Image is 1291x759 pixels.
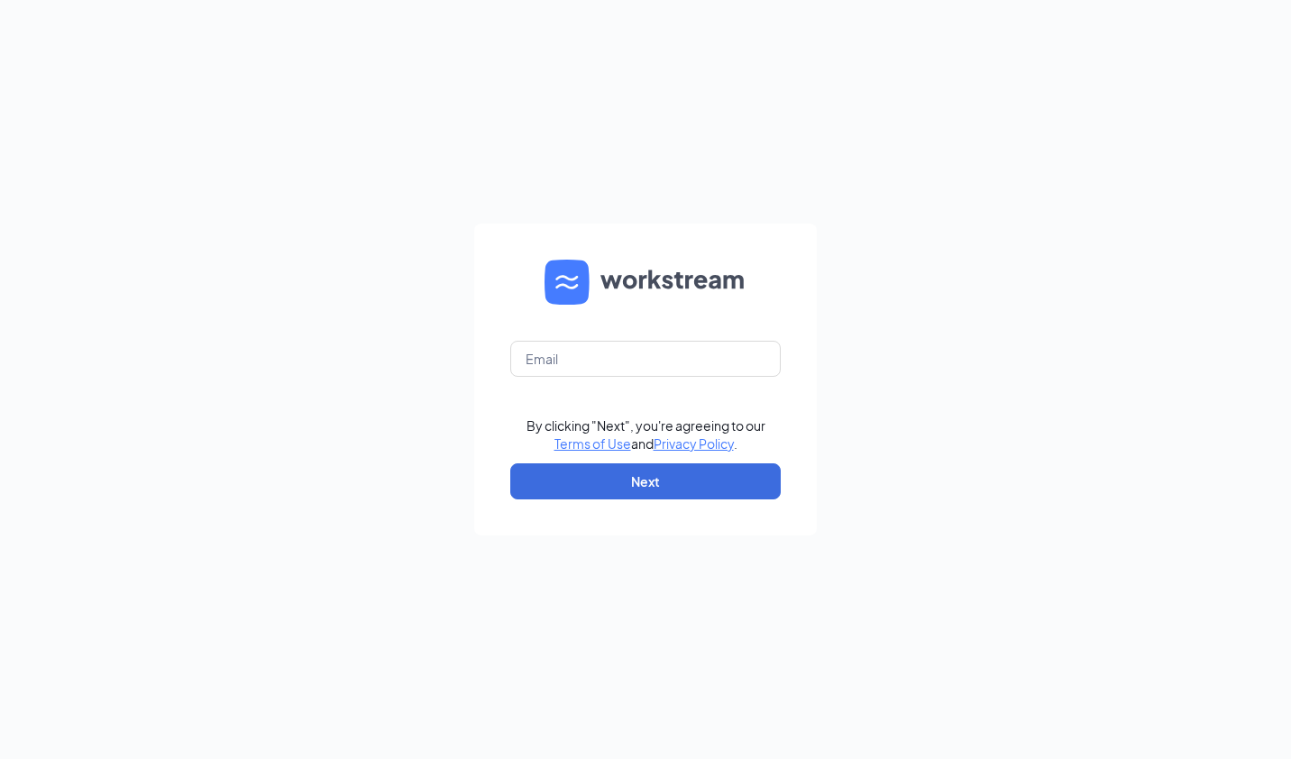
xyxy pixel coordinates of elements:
[526,416,765,453] div: By clicking "Next", you're agreeing to our and .
[510,341,781,377] input: Email
[554,435,631,452] a: Terms of Use
[510,463,781,499] button: Next
[545,260,746,305] img: WS logo and Workstream text
[654,435,734,452] a: Privacy Policy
